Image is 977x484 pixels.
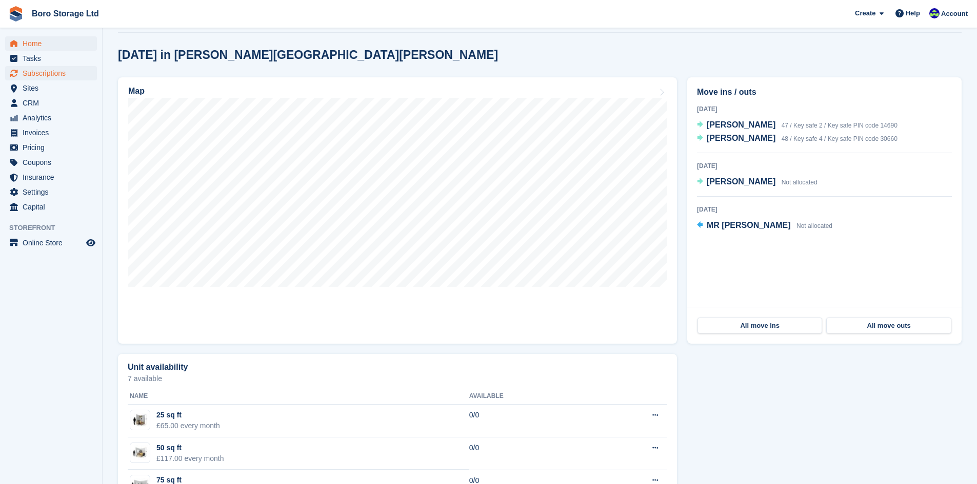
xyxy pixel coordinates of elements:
a: menu [5,200,97,214]
div: [DATE] [697,161,952,171]
span: MR [PERSON_NAME] [707,221,791,229]
img: Tobie Hillier [929,8,940,18]
a: menu [5,111,97,125]
a: Preview store [85,237,97,249]
h2: Move ins / outs [697,86,952,98]
span: Online Store [23,236,84,250]
div: [DATE] [697,104,952,114]
a: menu [5,81,97,95]
div: [DATE] [697,205,952,214]
a: menu [5,66,97,80]
span: Tasks [23,51,84,66]
div: 50 sq ft [156,443,224,453]
a: Boro Storage Ltd [28,5,103,22]
a: All move outs [826,318,951,334]
span: Storefront [9,223,102,233]
span: Home [23,36,84,51]
div: £65.00 every month [156,420,220,431]
a: menu [5,51,97,66]
span: Insurance [23,170,84,184]
span: Coupons [23,155,84,170]
h2: Map [128,87,145,96]
a: menu [5,36,97,51]
img: 25.jpg [130,413,150,428]
span: CRM [23,96,84,110]
span: 48 / Key safe 4 / Key safe PIN code 30660 [782,135,898,142]
div: £117.00 every month [156,453,224,464]
span: Subscriptions [23,66,84,80]
td: 0/0 [469,437,591,470]
span: [PERSON_NAME] [707,120,775,129]
span: Create [855,8,875,18]
a: [PERSON_NAME] 48 / Key safe 4 / Key safe PIN code 30660 [697,132,898,145]
span: Invoices [23,125,84,140]
th: Available [469,388,591,405]
img: stora-icon-8386f47178a22dfd0bd8f6a31ec36ba5ce8667c1dd55bd0f319d3a0aa187defe.svg [8,6,24,22]
h2: Unit availability [128,363,188,372]
a: menu [5,155,97,170]
span: Account [941,9,968,19]
a: menu [5,140,97,155]
a: [PERSON_NAME] Not allocated [697,176,818,189]
span: [PERSON_NAME] [707,177,775,186]
a: menu [5,170,97,184]
span: Pricing [23,140,84,155]
a: menu [5,125,97,140]
a: menu [5,96,97,110]
th: Name [128,388,469,405]
a: Map [118,77,677,344]
span: Sites [23,81,84,95]
a: All move ins [697,318,822,334]
span: 47 / Key safe 2 / Key safe PIN code 14690 [782,122,898,129]
td: 0/0 [469,405,591,437]
a: MR [PERSON_NAME] Not allocated [697,219,832,233]
span: Capital [23,200,84,214]
a: menu [5,236,97,250]
a: menu [5,185,97,199]
span: Analytics [23,111,84,125]
span: Settings [23,185,84,199]
span: Help [906,8,920,18]
span: Not allocated [782,179,818,186]
div: 25 sq ft [156,410,220,420]
span: Not allocated [796,222,832,229]
h2: [DATE] in [PERSON_NAME][GEOGRAPHIC_DATA][PERSON_NAME] [118,48,498,62]
img: 50.jpg [130,445,150,460]
a: [PERSON_NAME] 47 / Key safe 2 / Key safe PIN code 14690 [697,119,898,132]
p: 7 available [128,375,667,382]
span: [PERSON_NAME] [707,134,775,142]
